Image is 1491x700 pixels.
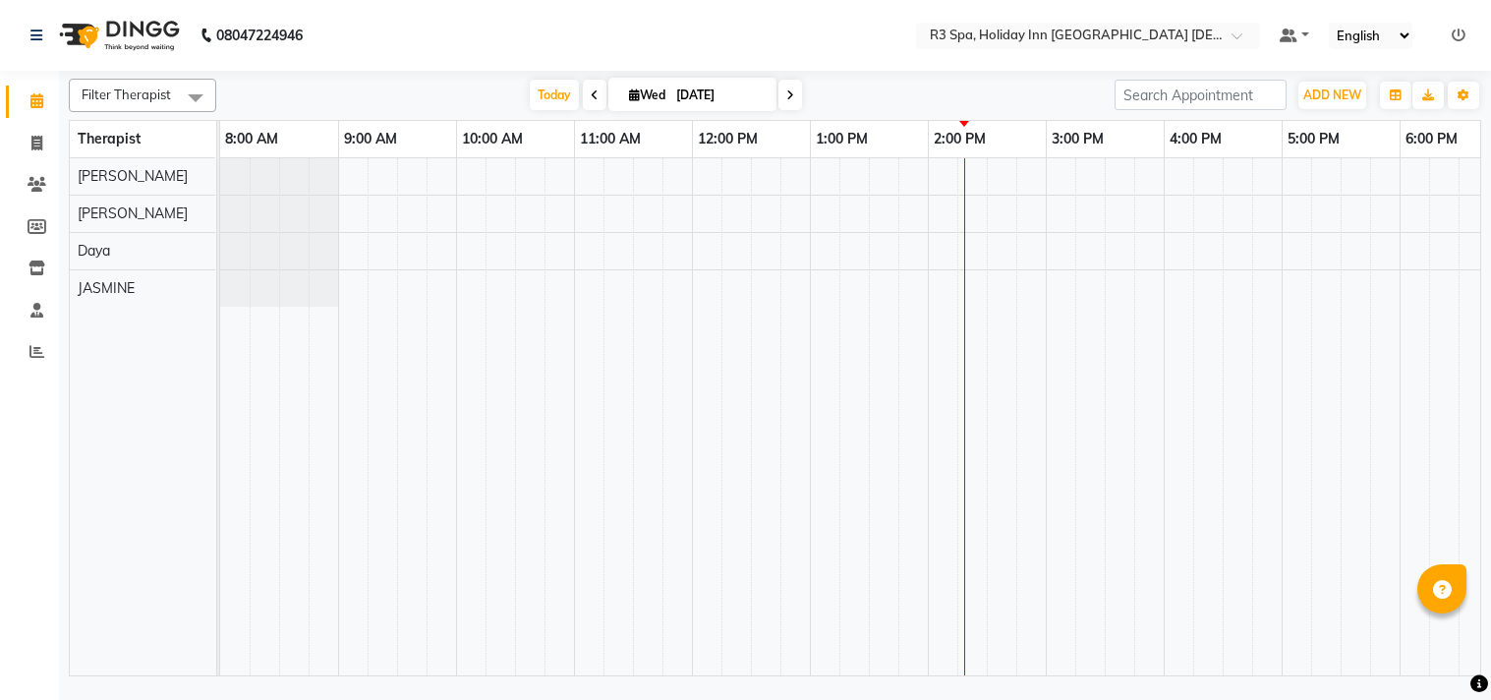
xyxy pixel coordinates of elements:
a: 10:00 AM [457,125,528,153]
a: 2:00 PM [929,125,991,153]
input: Search Appointment [1115,80,1287,110]
a: 11:00 AM [575,125,646,153]
a: 3:00 PM [1047,125,1109,153]
a: 1:00 PM [811,125,873,153]
a: 6:00 PM [1401,125,1462,153]
span: JASMINE [78,279,135,297]
span: Wed [624,87,670,102]
span: Therapist [78,130,141,147]
img: logo [50,8,185,63]
b: 08047224946 [216,8,303,63]
span: Today [530,80,579,110]
input: 2025-09-03 [670,81,769,110]
a: 8:00 AM [220,125,283,153]
span: Filter Therapist [82,87,171,102]
a: 4:00 PM [1165,125,1227,153]
span: Daya [78,242,110,260]
span: ADD NEW [1303,87,1361,102]
a: 9:00 AM [339,125,402,153]
span: [PERSON_NAME] [78,204,188,222]
a: 12:00 PM [693,125,763,153]
button: ADD NEW [1298,82,1366,109]
span: [PERSON_NAME] [78,167,188,185]
a: 5:00 PM [1283,125,1345,153]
